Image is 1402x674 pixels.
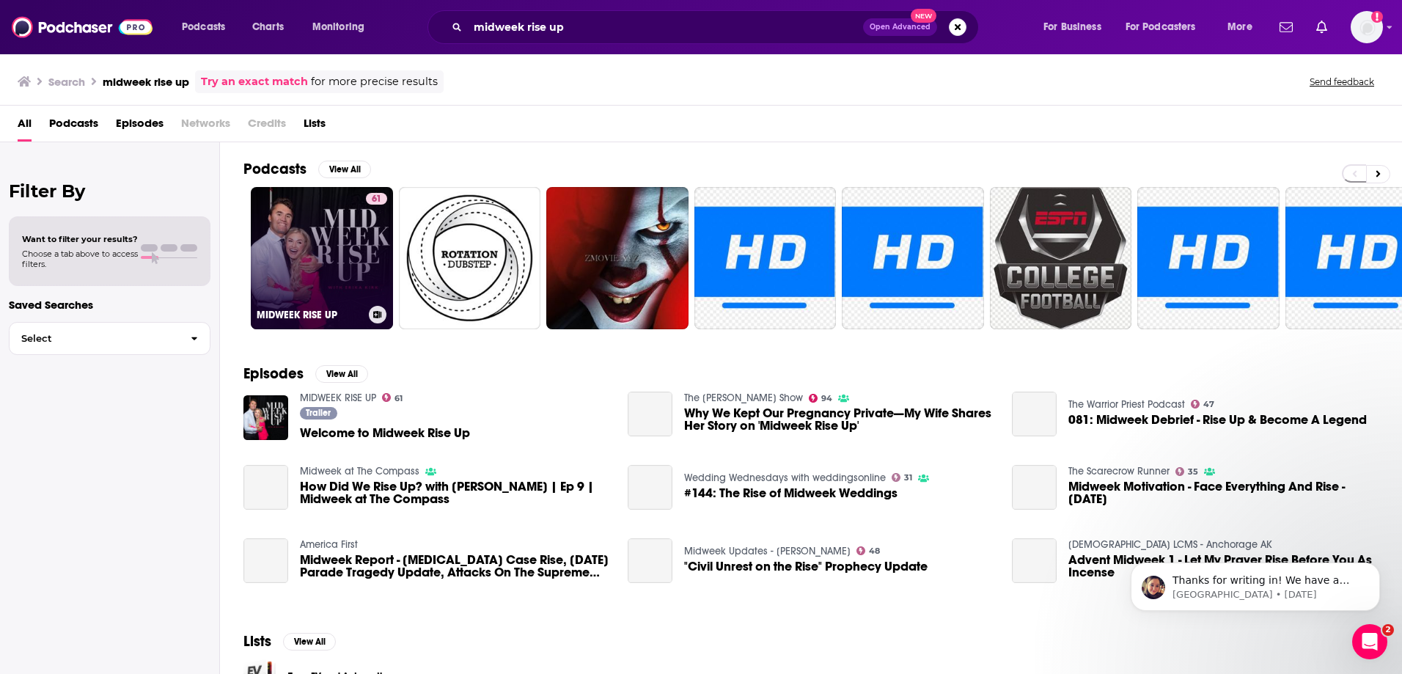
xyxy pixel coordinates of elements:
[1175,467,1199,476] a: 35
[251,187,393,329] a: 61MIDWEEK RISE UP
[312,17,364,37] span: Monitoring
[869,548,880,554] span: 48
[809,394,833,403] a: 94
[1012,392,1057,436] a: 081: Midweek Debrief - Rise Up & Become A Legend
[684,545,851,557] a: Midweek Updates - Tom Hughes
[684,487,898,499] a: #144: The Rise of Midweek Weddings
[1068,398,1185,411] a: The Warrior Priest Podcast
[870,23,931,31] span: Open Advanced
[302,15,383,39] button: open menu
[64,43,243,127] span: Thanks for writing in! We have a video that can show you how to build and export a list: Podchase...
[10,334,179,343] span: Select
[300,538,358,551] a: America First
[1068,554,1379,579] a: Advent Midweek 1 - Let My Prayer Rise Before You As Incense
[64,56,253,70] p: Message from Sydney, sent 3w ago
[300,480,610,505] span: How Did We Rise Up? with [PERSON_NAME] | Ep 9 | Midweek at The Compass
[684,560,928,573] a: "Civil Unrest on the Rise" Prophecy Update
[22,234,138,244] span: Want to filter your results?
[243,160,307,178] h2: Podcasts
[684,407,994,432] a: Why We Kept Our Pregnancy Private—My Wife Shares Her Story on 'Midweek Rise Up'
[892,473,913,482] a: 31
[1068,480,1379,505] a: Midweek Motivation - Face Everything And Rise - May 13th
[12,13,153,41] img: Podchaser - Follow, Share and Rate Podcasts
[300,465,419,477] a: Midweek at The Compass
[1033,15,1120,39] button: open menu
[366,193,387,205] a: 61
[911,9,937,23] span: New
[300,392,376,404] a: MIDWEEK RISE UP
[628,392,672,436] a: Why We Kept Our Pregnancy Private—My Wife Shares Her Story on 'Midweek Rise Up'
[243,632,271,651] h2: Lists
[1351,11,1383,43] span: Logged in as rowan.sullivan
[1351,11,1383,43] img: User Profile
[684,392,803,404] a: The Charlie Kirk Show
[1191,400,1215,409] a: 47
[1126,17,1196,37] span: For Podcasters
[1351,11,1383,43] button: Show profile menu
[1352,624,1387,659] iframe: Intercom live chat
[306,409,331,417] span: Trailer
[9,180,210,202] h2: Filter By
[441,10,993,44] div: Search podcasts, credits, & more...
[9,322,210,355] button: Select
[1012,538,1057,583] a: Advent Midweek 1 - Let My Prayer Rise Before You As Incense
[684,472,886,484] a: Wedding Wednesdays with weddingsonline
[1188,469,1198,475] span: 35
[1043,17,1101,37] span: For Business
[283,633,336,651] button: View All
[300,554,610,579] span: Midweek Report - [MEDICAL_DATA] Case Rise, [DATE] Parade Tragedy Update, Attacks On The Supreme C...
[300,554,610,579] a: Midweek Report - Monkeypox Case Rise, 4th Of July Parade Tragedy Update, Attacks On The Supreme C...
[1109,532,1402,634] iframe: Intercom notifications message
[243,632,336,651] a: ListsView All
[904,475,912,481] span: 31
[257,309,363,321] h3: MIDWEEK RISE UP
[243,160,371,178] a: PodcastsView All
[252,17,284,37] span: Charts
[382,393,403,402] a: 61
[1068,465,1170,477] a: The Scarecrow Runner
[9,298,210,312] p: Saved Searches
[1012,465,1057,510] a: Midweek Motivation - Face Everything And Rise - May 13th
[116,111,164,142] a: Episodes
[1116,15,1217,39] button: open menu
[1227,17,1252,37] span: More
[1068,480,1379,505] span: Midweek Motivation - Face Everything And Rise - [DATE]
[49,111,98,142] a: Podcasts
[18,111,32,142] a: All
[182,17,225,37] span: Podcasts
[300,480,610,505] a: How Did We Rise Up? with Eric Liechty | Ep 9 | Midweek at The Compass
[181,111,230,142] span: Networks
[311,73,438,90] span: for more precise results
[863,18,937,36] button: Open AdvancedNew
[318,161,371,178] button: View All
[372,192,381,207] span: 61
[201,73,308,90] a: Try an exact match
[856,546,881,555] a: 48
[300,427,470,439] a: Welcome to Midweek Rise Up
[248,111,286,142] span: Credits
[821,395,832,402] span: 94
[1203,401,1214,408] span: 47
[172,15,244,39] button: open menu
[243,15,293,39] a: Charts
[243,395,288,440] img: Welcome to Midweek Rise Up
[394,395,403,402] span: 61
[243,465,288,510] a: How Did We Rise Up? with Eric Liechty | Ep 9 | Midweek at The Compass
[1382,624,1394,636] span: 2
[304,111,326,142] a: Lists
[243,538,288,583] a: Midweek Report - Monkeypox Case Rise, 4th Of July Parade Tragedy Update, Attacks On The Supreme C...
[1274,15,1299,40] a: Show notifications dropdown
[468,15,863,39] input: Search podcasts, credits, & more...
